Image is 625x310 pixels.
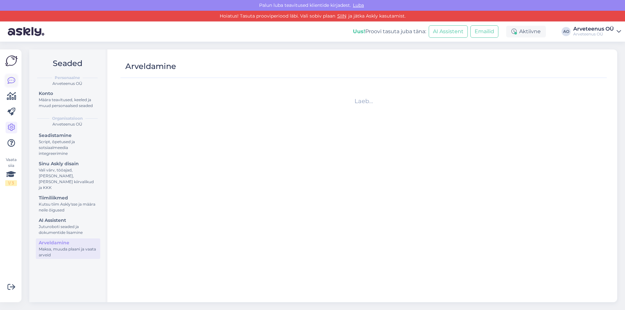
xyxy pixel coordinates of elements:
[39,224,97,236] div: Juturoboti seaded ja dokumentide lisamine
[39,201,97,213] div: Kutsu tiim Askly'sse ja määra neile õigused
[39,195,97,201] div: Tiimiliikmed
[573,26,621,37] a: Arveteenus OÜArveteenus OÜ
[35,121,100,127] div: Arveteenus OÜ
[36,194,100,214] a: TiimiliikmedKutsu tiim Askly'sse ja määra neile õigused
[353,28,426,35] div: Proovi tasuta juba täna:
[36,131,100,157] a: SeadistamineScript, õpetused ja sotsiaalmeedia integreerimine
[5,180,17,186] div: 1 / 3
[573,32,614,37] div: Arveteenus OÜ
[52,115,83,121] b: Organisatsioon
[573,26,614,32] div: Arveteenus OÜ
[5,55,18,67] img: Askly Logo
[39,239,97,246] div: Arveldamine
[39,167,97,191] div: Vali värv, tööajad, [PERSON_NAME], [PERSON_NAME] kiirvalikud ja KKK
[353,28,365,34] b: Uus!
[36,238,100,259] a: ArveldamineMaksa, muuda plaani ja vaata arveid
[36,159,100,192] a: Sinu Askly disainVali värv, tööajad, [PERSON_NAME], [PERSON_NAME] kiirvalikud ja KKK
[39,217,97,224] div: AI Assistent
[39,246,97,258] div: Maksa, muuda plaani ja vaata arveid
[429,25,468,38] button: AI Assistent
[5,157,17,186] div: Vaata siia
[125,60,176,73] div: Arveldamine
[39,90,97,97] div: Konto
[39,97,97,109] div: Määra teavitused, keeled ja muud personaalsed seaded
[562,27,571,36] div: AO
[35,57,100,70] h2: Seaded
[39,139,97,156] div: Script, õpetused ja sotsiaalmeedia integreerimine
[39,160,97,167] div: Sinu Askly disain
[55,75,80,81] b: Personaalne
[335,13,348,19] a: SIIN
[36,216,100,236] a: AI AssistentJuturoboti seaded ja dokumentide lisamine
[470,25,498,38] button: Emailid
[123,97,604,106] div: Laeb...
[39,132,97,139] div: Seadistamine
[36,89,100,110] a: KontoMäära teavitused, keeled ja muud personaalsed seaded
[506,26,546,37] div: Aktiivne
[351,2,366,8] span: Luba
[35,81,100,87] div: Arveteenus OÜ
